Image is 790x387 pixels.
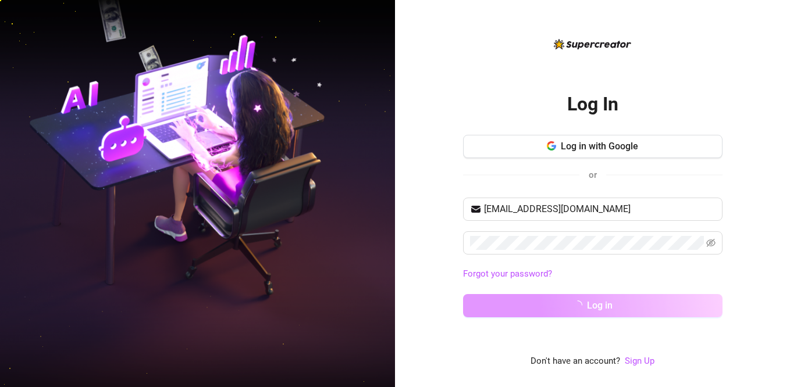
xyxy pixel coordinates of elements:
span: Log in [587,300,613,311]
a: Sign Up [625,354,654,368]
h2: Log In [567,92,618,116]
span: loading [573,300,582,310]
span: Log in with Google [561,141,638,152]
span: Don't have an account? [531,354,620,368]
span: or [589,170,597,180]
span: eye-invisible [706,238,716,248]
a: Forgot your password? [463,268,552,279]
button: Log in [463,294,723,317]
a: Forgot your password? [463,267,723,281]
input: Your email [484,202,716,216]
a: Sign Up [625,356,654,366]
img: logo-BBDzfeDw.svg [554,39,631,49]
button: Log in with Google [463,135,723,158]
